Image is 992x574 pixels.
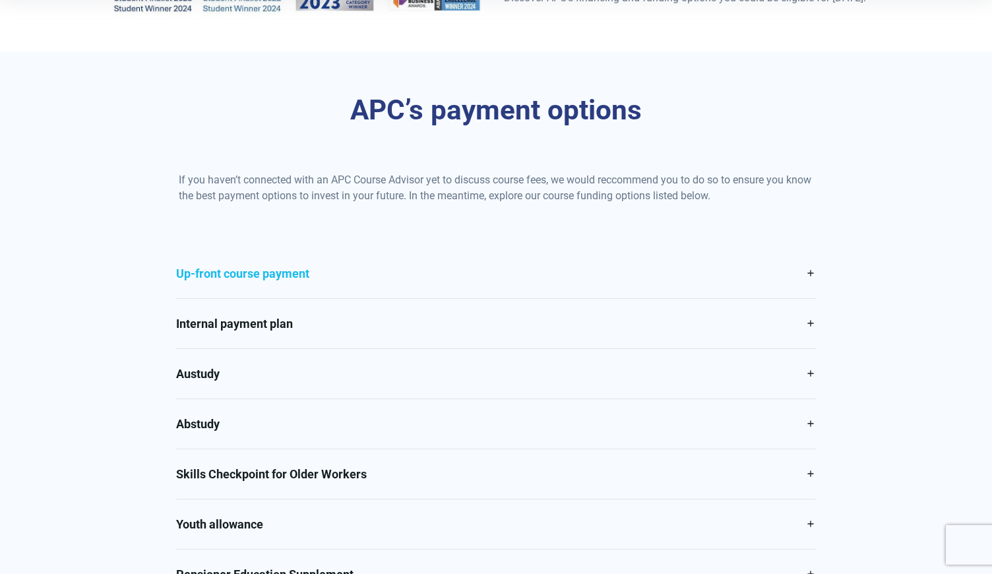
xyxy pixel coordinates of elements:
[176,349,817,399] a: Austudy
[176,399,817,449] a: Abstudy
[110,94,882,127] h3: APC’s payment options
[176,299,817,348] a: Internal payment plan
[176,170,817,207] div: If you haven’t connected with an APC Course Advisor yet to discuss course fees, we would reccomme...
[176,249,817,298] a: Up-front course payment
[176,499,817,549] a: Youth allowance
[176,449,817,499] a: Skills Checkpoint for Older Workers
